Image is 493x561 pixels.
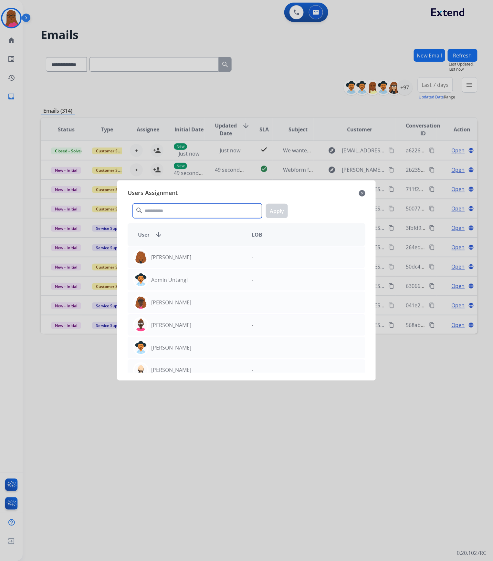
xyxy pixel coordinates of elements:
[359,189,365,197] mat-icon: close
[252,344,253,352] p: -
[252,231,262,239] span: LOB
[151,366,191,374] p: [PERSON_NAME]
[252,276,253,284] p: -
[151,344,191,352] p: [PERSON_NAME]
[252,253,253,261] p: -
[252,321,253,329] p: -
[135,207,143,214] mat-icon: search
[128,188,178,199] span: Users Assignment
[151,253,191,261] p: [PERSON_NAME]
[252,299,253,306] p: -
[266,204,288,218] button: Apply
[151,321,191,329] p: [PERSON_NAME]
[133,231,246,239] div: User
[151,299,191,306] p: [PERSON_NAME]
[155,231,163,239] mat-icon: arrow_downward
[151,276,188,284] p: Admin Untangl
[252,366,253,374] p: -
